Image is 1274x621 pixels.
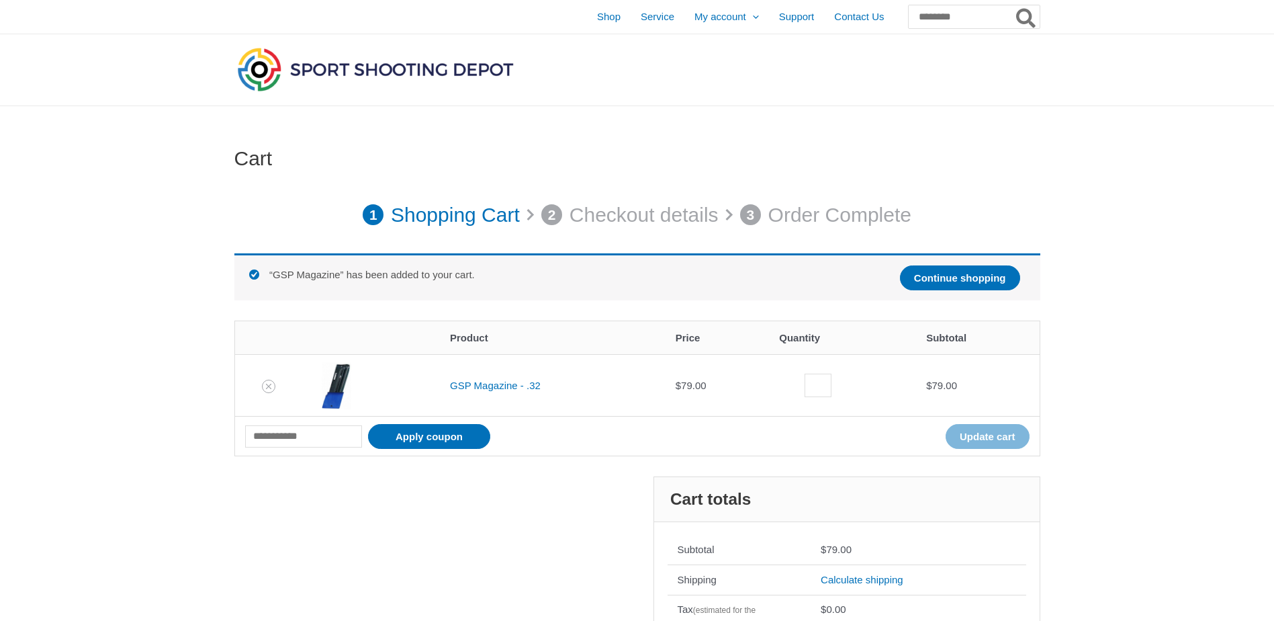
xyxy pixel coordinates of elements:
[946,424,1030,449] button: Update cart
[821,604,846,615] bdi: 0.00
[440,321,666,354] th: Product
[668,536,811,565] th: Subtotal
[666,321,770,354] th: Price
[570,196,719,234] p: Checkout details
[821,574,903,585] a: Calculate shipping
[916,321,1039,354] th: Subtotal
[234,147,1040,171] h1: Cart
[821,604,826,615] span: $
[821,544,852,555] bdi: 79.00
[262,380,275,393] a: Remove GSP Magazine - .32 from cart
[900,265,1020,290] a: Continue shopping
[368,424,490,449] button: Apply coupon
[676,380,681,391] span: $
[926,380,957,391] bdi: 79.00
[541,204,563,226] span: 2
[313,362,360,409] img: GSP Magazine - .32
[391,196,520,234] p: Shopping Cart
[676,380,707,391] bdi: 79.00
[821,544,826,555] span: $
[363,196,520,234] a: 1 Shopping Cart
[234,253,1040,300] div: “GSP Magazine” has been added to your cart.
[1013,5,1040,28] button: Search
[769,321,916,354] th: Quantity
[234,44,516,94] img: Sport Shooting Depot
[541,196,719,234] a: 2 Checkout details
[926,380,931,391] span: $
[450,380,541,391] a: GSP Magazine - .32
[805,374,831,397] input: Product quantity
[654,477,1040,522] h2: Cart totals
[363,204,384,226] span: 1
[668,565,811,595] th: Shipping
